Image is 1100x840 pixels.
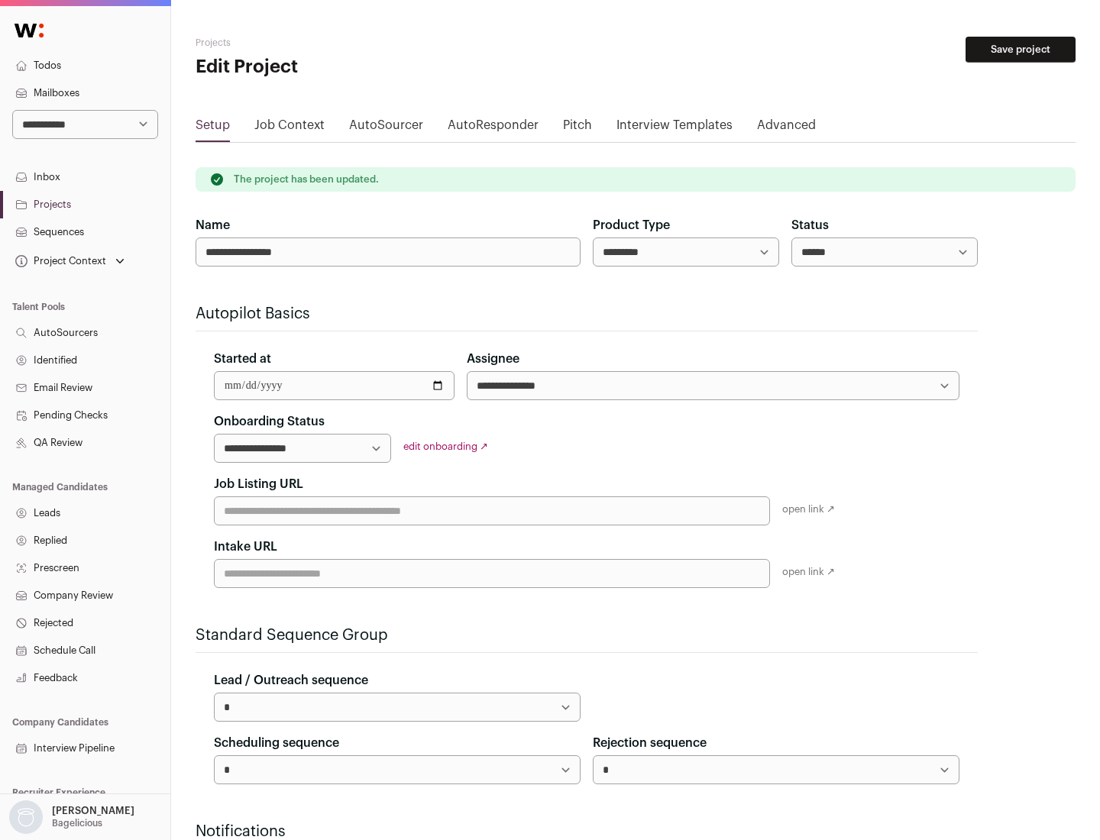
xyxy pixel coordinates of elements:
h2: Autopilot Basics [196,303,978,325]
h2: Projects [196,37,489,49]
label: Name [196,216,230,234]
img: nopic.png [9,800,43,834]
button: Open dropdown [6,800,137,834]
a: edit onboarding ↗ [403,441,488,451]
label: Onboarding Status [214,412,325,431]
label: Assignee [467,350,519,368]
p: The project has been updated. [234,173,379,186]
label: Scheduling sequence [214,734,339,752]
label: Started at [214,350,271,368]
label: Intake URL [214,538,277,556]
label: Job Listing URL [214,475,303,493]
h2: Standard Sequence Group [196,625,978,646]
a: AutoResponder [448,116,539,141]
button: Save project [966,37,1076,63]
img: Wellfound [6,15,52,46]
a: Job Context [254,116,325,141]
label: Rejection sequence [593,734,707,752]
label: Lead / Outreach sequence [214,671,368,690]
label: Product Type [593,216,670,234]
a: Advanced [757,116,816,141]
label: Status [791,216,829,234]
a: AutoSourcer [349,116,423,141]
p: [PERSON_NAME] [52,805,134,817]
button: Open dropdown [12,250,128,272]
h1: Edit Project [196,55,489,79]
p: Bagelicious [52,817,102,829]
a: Setup [196,116,230,141]
a: Interview Templates [616,116,733,141]
div: Project Context [12,255,106,267]
a: Pitch [563,116,592,141]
